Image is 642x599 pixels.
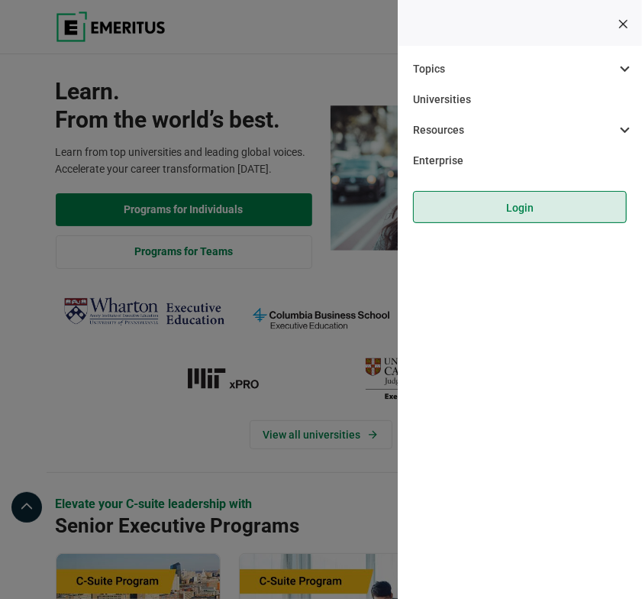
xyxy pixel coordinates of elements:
[618,19,636,30] button: Toggle Menu
[405,53,634,84] a: Topics
[413,191,627,223] a: Login
[405,115,634,145] a: Resources
[405,84,634,115] a: Universities
[405,145,634,176] a: Enterprise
